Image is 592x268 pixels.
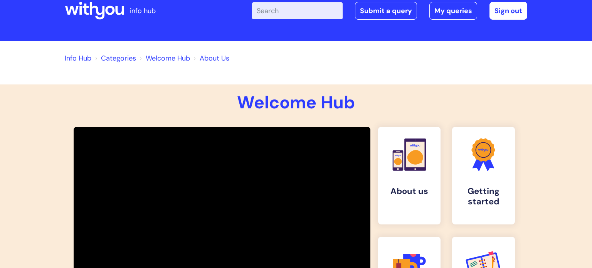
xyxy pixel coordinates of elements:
[252,2,343,19] input: Search
[192,52,229,64] li: About Us
[452,127,515,224] a: Getting started
[65,54,91,63] a: Info Hub
[93,52,136,64] li: Solution home
[65,92,527,113] h1: Welcome Hub
[489,2,527,20] a: Sign out
[355,2,417,20] a: Submit a query
[101,54,136,63] a: Categories
[252,2,527,20] div: | -
[130,5,156,17] p: info hub
[138,52,190,64] li: Welcome Hub
[429,2,477,20] a: My queries
[384,186,435,196] h4: About us
[378,127,441,224] a: About us
[200,54,229,63] a: About Us
[458,186,509,207] h4: Getting started
[146,54,190,63] a: Welcome Hub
